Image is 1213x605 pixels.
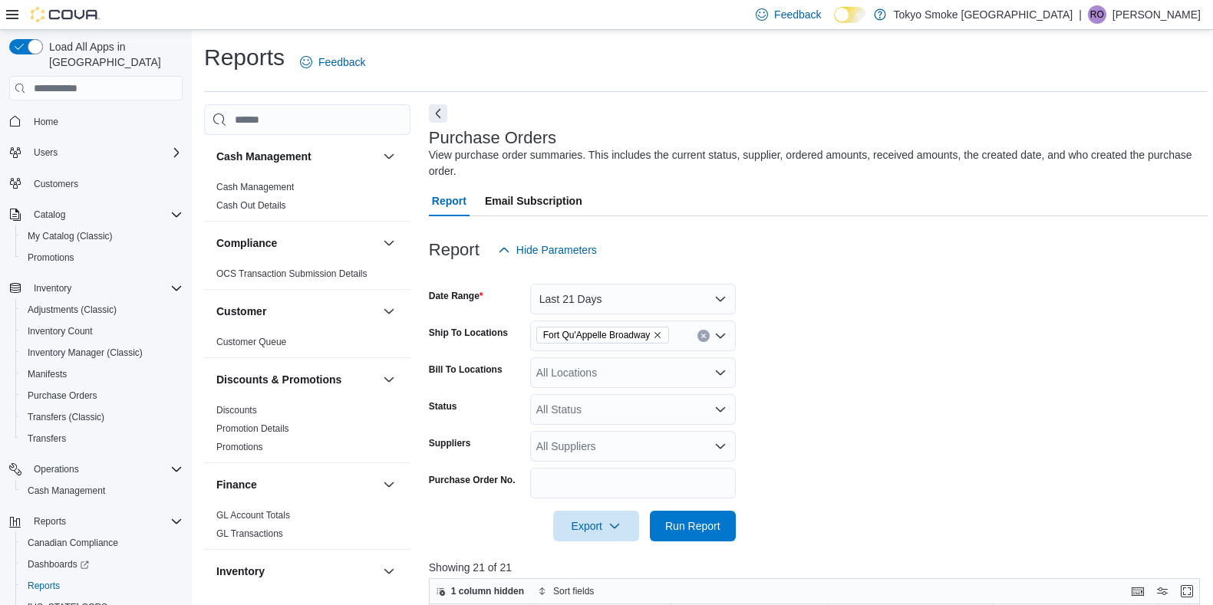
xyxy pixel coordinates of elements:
button: Inventory Manager (Classic) [15,342,189,363]
button: Catalog [3,204,189,225]
span: GL Account Totals [216,509,290,521]
button: Remove Fort Qu'Appelle Broadway from selection in this group [653,330,662,340]
img: Cova [31,7,100,22]
a: Customer Queue [216,337,286,347]
span: Fort Qu'Appelle Broadway [543,327,651,343]
button: Customers [3,173,189,195]
div: Raina Olson [1088,5,1106,24]
button: Cash Management [15,480,189,501]
button: Reports [28,512,72,531]
a: GL Account Totals [216,510,290,521]
span: Cash Out Details [216,199,286,212]
button: My Catalog (Classic) [15,225,189,247]
button: Purchase Orders [15,385,189,406]
button: Open list of options [714,330,727,342]
span: Promotion Details [216,423,289,435]
span: Users [34,146,58,159]
a: Cash Management [21,482,111,500]
a: Customers [28,175,84,193]
span: Purchase Orders [28,390,97,402]
a: Reports [21,577,66,595]
span: Manifests [21,365,183,383]
span: GL Transactions [216,528,283,540]
button: Last 21 Days [530,284,736,314]
button: Cash Management [380,147,398,166]
button: Discounts & Promotions [216,372,377,387]
span: Adjustments (Classic) [28,304,117,316]
h3: Inventory [216,564,265,579]
a: GL Transactions [216,528,283,539]
button: Cash Management [216,149,377,164]
h3: Finance [216,477,257,492]
button: Reports [3,511,189,532]
span: Cash Management [216,181,294,193]
button: Sort fields [532,582,600,600]
a: Promotions [216,442,263,452]
button: Catalog [28,206,71,224]
a: Inventory Manager (Classic) [21,344,149,362]
button: Home [3,110,189,132]
h3: Report [429,241,480,259]
a: Transfers [21,429,72,448]
h3: Purchase Orders [429,129,556,147]
span: Users [28,143,183,162]
button: Inventory [216,564,377,579]
span: Canadian Compliance [28,537,118,549]
button: Compliance [216,235,377,251]
a: My Catalog (Classic) [21,227,119,245]
span: Transfers [21,429,183,448]
div: Compliance [204,265,410,289]
span: Operations [34,463,79,475]
span: Dashboards [28,558,89,570]
span: Home [34,116,58,128]
a: Cash Management [216,182,294,192]
a: Feedback [294,47,371,77]
span: Transfers [28,432,66,445]
button: Manifests [15,363,189,385]
span: Catalog [28,206,183,224]
button: Customer [380,302,398,321]
span: Customer Queue [216,336,286,348]
span: Hide Parameters [516,242,597,258]
label: Ship To Locations [429,327,508,339]
span: Reports [28,512,183,531]
label: Purchase Order No. [429,474,516,486]
div: Finance [204,506,410,549]
a: Home [28,113,64,131]
a: Adjustments (Classic) [21,301,123,319]
h3: Customer [216,304,266,319]
span: Promotions [28,252,74,264]
span: Manifests [28,368,67,380]
label: Suppliers [429,437,471,449]
button: Transfers [15,428,189,449]
h3: Compliance [216,235,277,251]
span: Transfers (Classic) [28,411,104,423]
button: Keyboard shortcuts [1129,582,1147,600]
button: Export [553,511,639,541]
button: 1 column hidden [430,582,530,600]
span: Catalog [34,209,65,221]
a: Promotions [21,248,81,267]
span: Reports [21,577,183,595]
span: Reports [34,515,66,528]
button: Reports [15,575,189,597]
p: Showing 21 of 21 [429,560,1208,575]
button: Run Report [650,511,736,541]
span: Cash Management [21,482,183,500]
span: 1 column hidden [451,585,524,597]
span: Reports [28,580,60,592]
button: Clear input [697,330,710,342]
button: Discounts & Promotions [380,370,398,389]
button: Promotions [15,247,189,268]
button: Inventory [380,562,398,580]
span: Home [28,111,183,130]
button: Adjustments (Classic) [15,299,189,321]
button: Users [3,142,189,163]
span: Discounts [216,404,257,416]
span: Report [432,186,466,216]
span: Run Report [665,518,720,534]
button: Inventory [3,278,189,299]
button: Inventory [28,279,77,298]
button: Open list of options [714,403,727,416]
span: Cash Management [28,485,105,497]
